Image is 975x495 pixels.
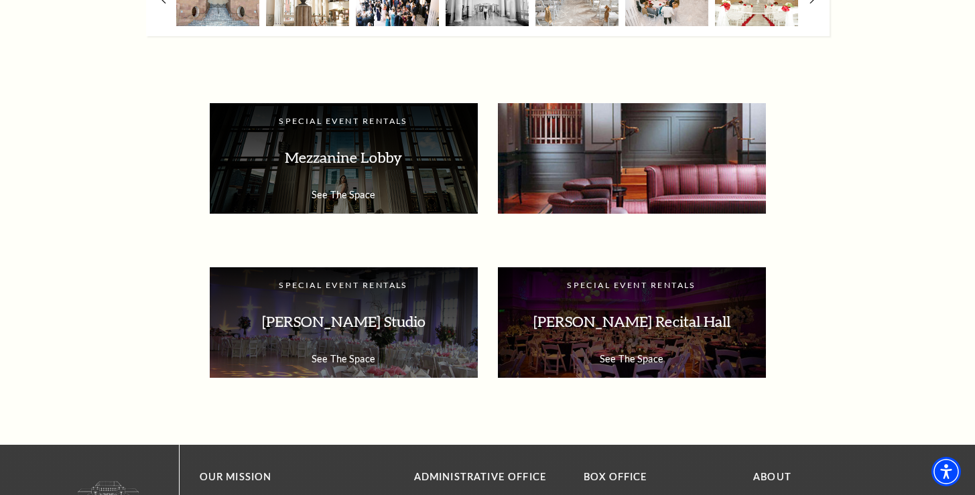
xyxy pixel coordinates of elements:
[584,469,733,486] p: BOX OFFICE
[210,267,478,378] a: Special Event Rentals [PERSON_NAME] Studio See The Space
[223,189,464,200] p: See The Space
[223,281,464,291] p: Special Event Rentals
[200,469,367,486] p: OUR MISSION
[511,281,753,291] p: Special Event Rentals
[223,301,464,343] p: [PERSON_NAME] Studio
[223,137,464,179] p: Mezzanine Lobby
[223,353,464,364] p: See The Space
[753,471,791,482] a: About
[511,301,753,343] p: [PERSON_NAME] Recital Hall
[511,353,753,364] p: See The Space
[414,469,564,486] p: Administrative Office
[498,267,766,378] a: Special Event Rentals [PERSON_NAME] Recital Hall See The Space
[210,103,478,214] a: Special Event Rentals Mezzanine Lobby See The Space
[931,457,961,486] div: Accessibility Menu
[223,117,464,127] p: Special Event Rentals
